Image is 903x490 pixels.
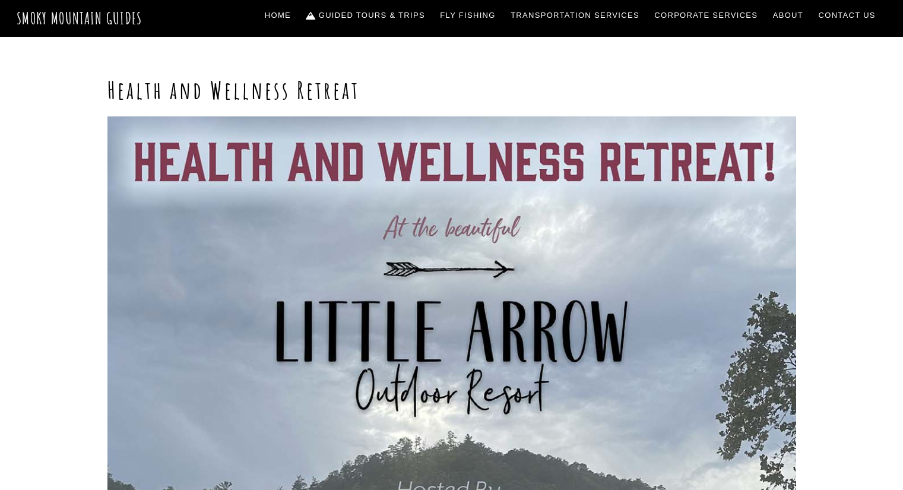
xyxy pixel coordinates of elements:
a: About [768,3,808,28]
a: Guided Tours & Trips [302,3,430,28]
h1: Health and Wellness Retreat [107,76,796,105]
a: Transportation Services [506,3,644,28]
a: Home [260,3,296,28]
a: Contact Us [814,3,880,28]
a: Fly Fishing [436,3,500,28]
a: Corporate Services [650,3,763,28]
a: Smoky Mountain Guides [17,8,142,28]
